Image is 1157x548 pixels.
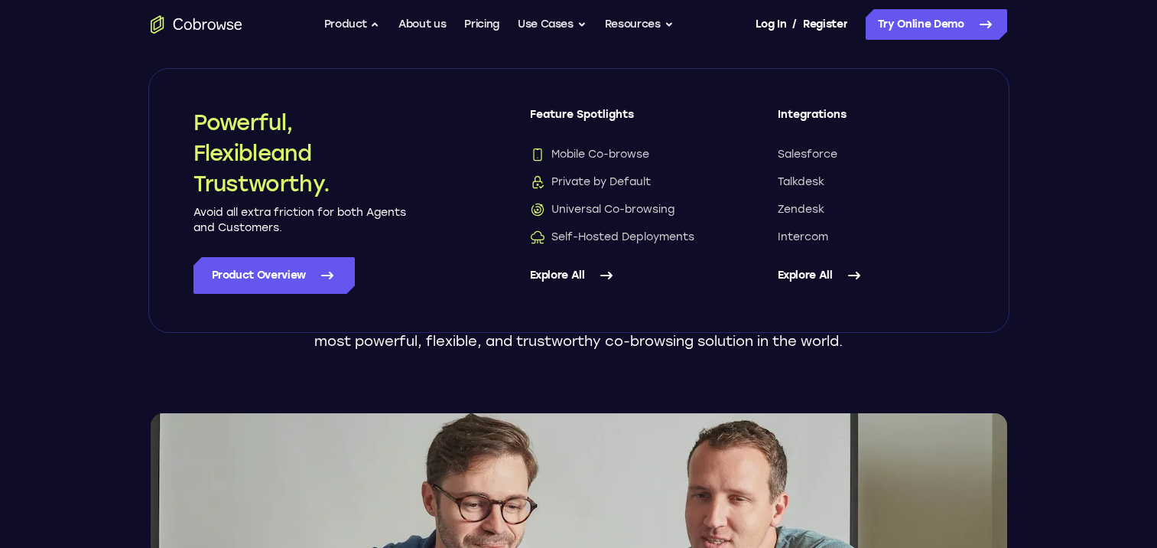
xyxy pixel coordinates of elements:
button: Resources [605,9,674,40]
a: Go to the home page [151,15,242,34]
span: Self-Hosted Deployments [530,230,694,245]
a: About us [398,9,446,40]
img: Private by Default [530,175,545,190]
span: Private by Default [530,175,651,190]
img: Universal Co-browsing [530,202,545,217]
a: Talkdesk [778,175,964,190]
a: Mobile Co-browseMobile Co-browse [530,147,717,162]
a: Try Online Demo [866,9,1007,40]
button: Use Cases [518,9,587,40]
a: Register [803,9,847,40]
a: Salesforce [778,147,964,162]
a: Universal Co-browsingUniversal Co-browsing [530,202,717,217]
span: / [792,15,797,34]
a: Pricing [464,9,499,40]
a: Intercom [778,230,964,245]
span: Mobile Co-browse [530,147,649,162]
a: Self-Hosted DeploymentsSelf-Hosted Deployments [530,230,717,245]
p: Avoid all extra friction for both Agents and Customers. [193,205,408,236]
span: Zendesk [778,202,824,217]
a: Private by DefaultPrivate by Default [530,175,717,190]
span: Talkdesk [778,175,824,190]
span: Feature Spotlights [530,107,717,135]
a: Log In [756,9,786,40]
button: Product [324,9,381,40]
span: Universal Co-browsing [530,202,674,217]
span: Integrations [778,107,964,135]
h2: Powerful, Flexible and Trustworthy. [193,107,408,199]
img: Mobile Co-browse [530,147,545,162]
a: Explore All [530,257,717,294]
img: Self-Hosted Deployments [530,230,545,245]
a: Explore All [778,257,964,294]
a: Product Overview [193,257,355,294]
span: Salesforce [778,147,837,162]
span: Intercom [778,230,828,245]
a: Zendesk [778,202,964,217]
